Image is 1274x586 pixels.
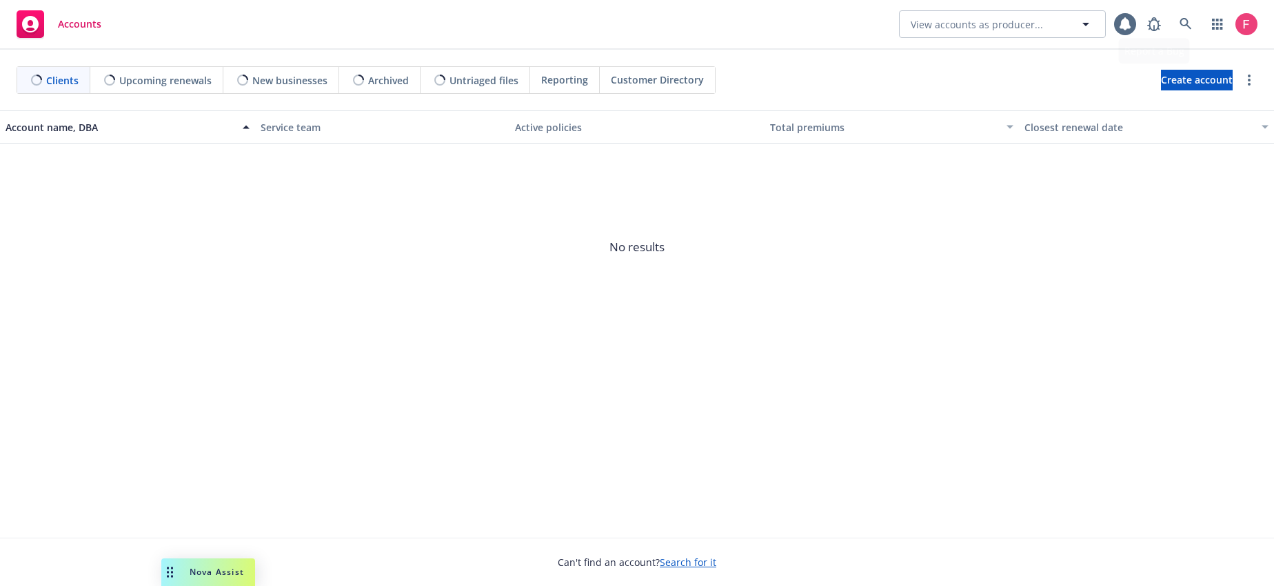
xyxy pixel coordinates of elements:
[558,555,716,569] span: Can't find an account?
[1024,120,1253,135] div: Closest renewal date
[1140,10,1168,38] a: Report a Bug
[770,120,999,135] div: Total premiums
[660,556,716,569] a: Search for it
[368,73,409,88] span: Archived
[541,72,588,87] span: Reporting
[1172,10,1200,38] a: Search
[1161,67,1233,93] span: Create account
[252,73,327,88] span: New businesses
[509,110,765,144] button: Active policies
[58,19,101,30] span: Accounts
[1204,10,1231,38] a: Switch app
[1235,13,1257,35] img: photo
[1019,110,1274,144] button: Closest renewal date
[255,110,510,144] button: Service team
[46,73,79,88] span: Clients
[161,558,255,586] button: Nova Assist
[449,73,518,88] span: Untriaged files
[1241,72,1257,88] a: more
[765,110,1020,144] button: Total premiums
[119,73,212,88] span: Upcoming renewals
[1161,70,1233,90] a: Create account
[161,558,179,586] div: Drag to move
[899,10,1106,38] button: View accounts as producer...
[261,120,505,135] div: Service team
[611,72,704,87] span: Customer Directory
[911,17,1043,32] span: View accounts as producer...
[190,566,244,578] span: Nova Assist
[11,5,107,43] a: Accounts
[6,120,234,135] div: Account name, DBA
[515,120,759,135] div: Active policies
